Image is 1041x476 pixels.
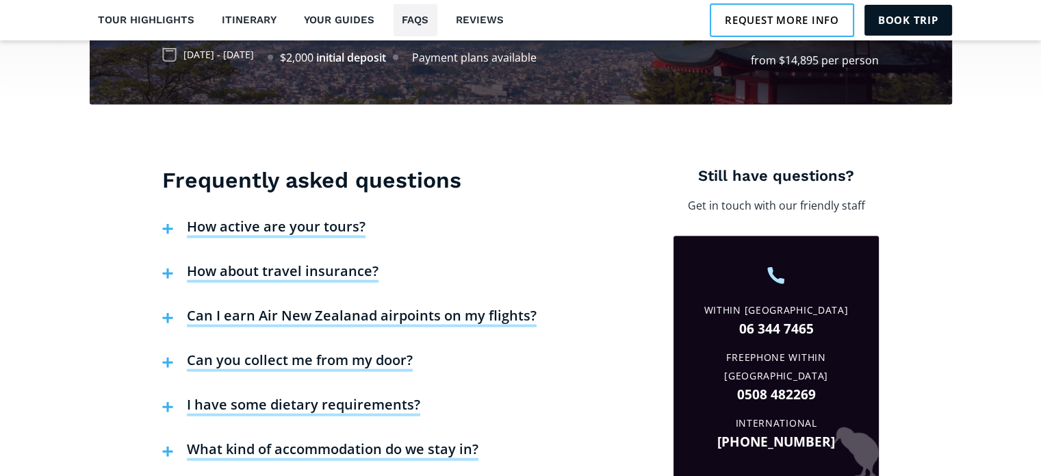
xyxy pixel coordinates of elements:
[155,297,543,341] button: Can I earn Air New Zealanad airpoints on my flights?
[155,386,427,430] button: I have some dietary requirements?
[394,4,437,36] a: FAQs
[155,208,372,252] button: How active are your tours?
[155,430,485,475] button: What kind of accommodation do we stay in?
[821,51,879,71] div: per person
[296,4,383,36] a: Your guides
[684,320,869,338] a: 06 344 7465
[90,4,203,36] a: Tour highlights
[684,301,869,320] div: Within [GEOGRAPHIC_DATA]
[684,349,869,386] div: Freephone Within [GEOGRAPHIC_DATA]
[280,50,313,66] div: $2,000
[673,166,879,186] h4: Still have questions?
[187,262,378,283] h4: How about travel insurance?
[187,351,413,372] h4: Can you collect me from my door?
[187,396,420,416] h4: I have some dietary requirements?
[448,4,513,36] a: Reviews
[155,252,385,297] button: How about travel insurance?
[673,196,879,216] p: Get in touch with our friendly staff
[316,50,386,66] div: initial deposit
[155,341,420,386] button: Can you collect me from my door?
[684,414,869,433] div: International
[412,48,537,68] div: Payment plans available
[187,440,478,461] h4: What kind of accommodation do we stay in?
[710,3,854,36] a: Request more info
[162,166,587,194] h3: Frequently asked questions
[214,4,285,36] a: Itinerary
[684,433,869,451] a: [PHONE_NUMBER]
[187,218,365,238] h4: How active are your tours?
[864,5,952,35] a: Book trip
[779,51,819,71] div: $14,895
[187,307,537,327] h4: Can I earn Air New Zealanad airpoints on my flights?
[183,49,254,61] div: [DATE] - [DATE]
[684,386,869,404] a: 0508 482269
[751,51,776,71] div: from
